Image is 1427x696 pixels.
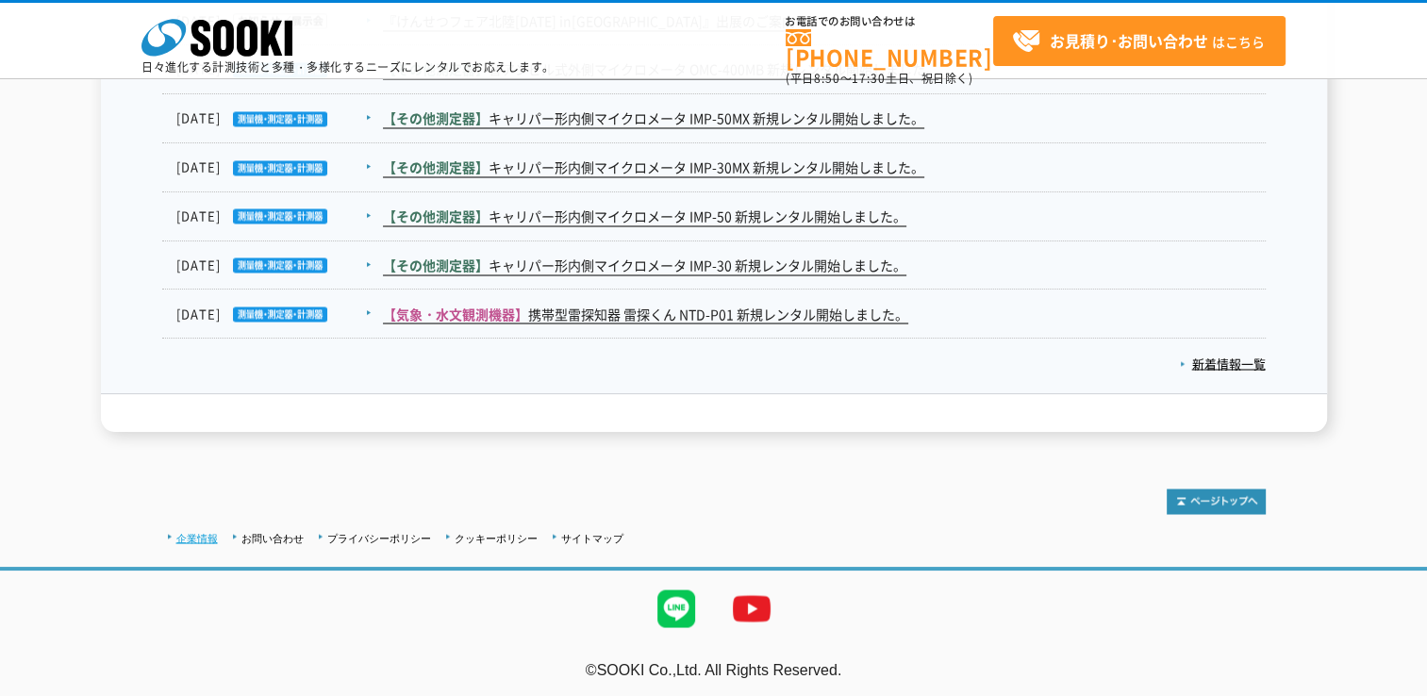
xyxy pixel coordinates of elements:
[221,307,327,322] img: 測量機・測定器・計測器
[1180,354,1266,372] a: 新着情報一覧
[852,70,886,87] span: 17:30
[1012,27,1265,56] span: はこちら
[221,208,327,224] img: 測量機・測定器・計測器
[786,29,993,68] a: [PHONE_NUMBER]
[786,16,993,27] span: お電話でのお問い合わせは
[1050,29,1208,52] strong: お見積り･お問い合わせ
[176,256,381,275] dt: [DATE]
[639,571,714,646] img: LINE
[383,256,489,274] span: 【その他測定器】
[383,108,924,128] a: 【その他測定器】キャリパー形内側マイクロメータ IMP-50MX 新規レンタル開始しました。
[383,207,906,226] a: 【その他測定器】キャリパー形内側マイクロメータ IMP-50 新規レンタル開始しました。
[383,304,528,323] span: 【気象・水文観測機器】
[383,157,924,177] a: 【その他測定器】キャリパー形内側マイクロメータ IMP-30MX 新規レンタル開始しました。
[1167,489,1266,514] img: トップページへ
[176,108,381,128] dt: [DATE]
[327,532,431,543] a: プライバシーポリシー
[1354,680,1427,696] a: テストMail
[176,157,381,177] dt: [DATE]
[176,532,218,543] a: 企業情報
[141,61,555,73] p: 日々進化する計測技術と多種・多様化するニーズにレンタルでお応えします。
[786,70,972,87] span: (平日 ～ 土日、祝日除く)
[383,157,489,176] span: 【その他測定器】
[561,532,623,543] a: サイトマップ
[383,207,489,225] span: 【その他測定器】
[455,532,538,543] a: クッキーポリシー
[383,304,908,323] a: 【気象・水文観測機器】携帯型雷探知器 雷探くん NTD-P01 新規レンタル開始しました。
[714,571,789,646] img: YouTube
[383,108,489,127] span: 【その他測定器】
[176,304,381,323] dt: [DATE]
[176,207,381,226] dt: [DATE]
[814,70,840,87] span: 8:50
[221,111,327,126] img: 測量機・測定器・計測器
[993,16,1286,66] a: お見積り･お問い合わせはこちら
[383,256,906,275] a: 【その他測定器】キャリパー形内側マイクロメータ IMP-30 新規レンタル開始しました。
[221,257,327,273] img: 測量機・測定器・計測器
[221,160,327,175] img: 測量機・測定器・計測器
[241,532,304,543] a: お問い合わせ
